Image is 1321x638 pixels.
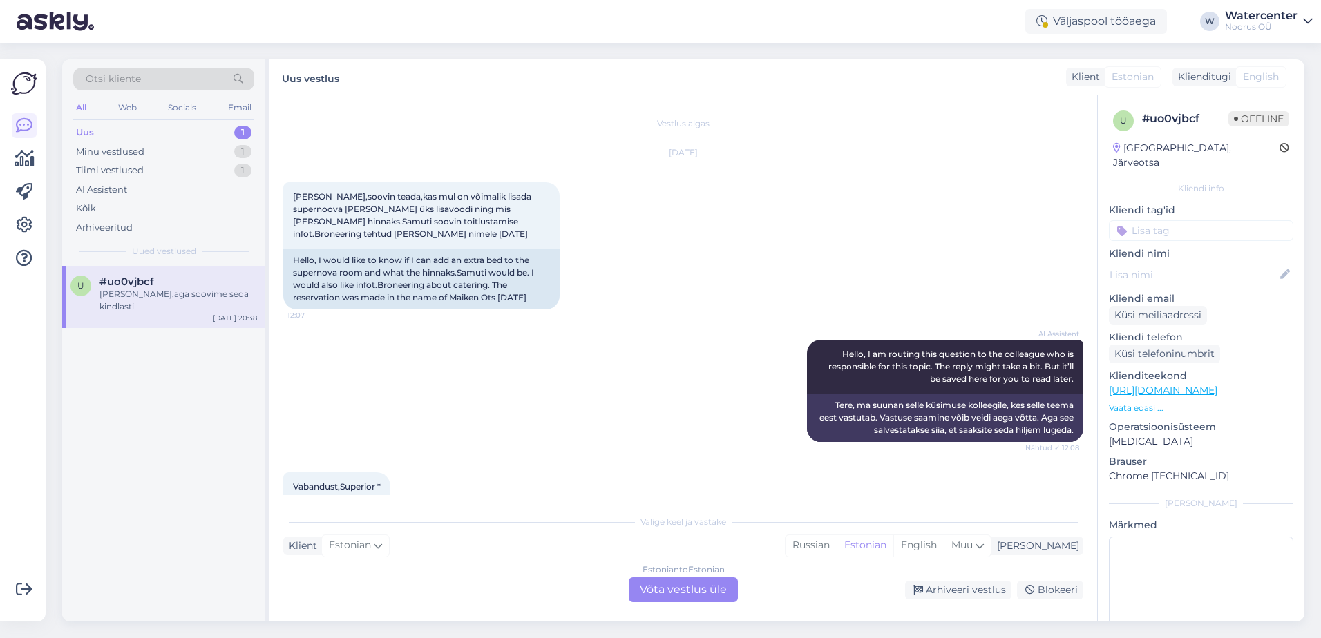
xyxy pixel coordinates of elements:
span: Estonian [1112,70,1154,84]
div: Socials [165,99,199,117]
div: W [1200,12,1219,31]
p: Operatsioonisüsteem [1109,420,1293,434]
div: [PERSON_NAME] [991,539,1079,553]
span: u [1120,115,1127,126]
div: [PERSON_NAME],aga soovime seda kindlasti [99,288,257,313]
span: Hello, I am routing this question to the colleague who is responsible for this topic. The reply m... [828,349,1076,384]
div: Tere, ma suunan selle küsimuse kolleegile, kes selle teema eest vastutab. Vastuse saamine võib ve... [807,394,1083,442]
p: Vaata edasi ... [1109,402,1293,414]
div: All [73,99,89,117]
p: Kliendi telefon [1109,330,1293,345]
span: Muu [951,539,973,551]
div: Arhiveeritud [76,221,133,235]
p: Kliendi email [1109,291,1293,306]
div: Russian [786,535,837,556]
div: Watercenter [1225,10,1298,21]
div: Web [115,99,140,117]
span: u [77,280,84,291]
input: Lisa tag [1109,220,1293,241]
div: Noorus OÜ [1225,21,1298,32]
span: Nähtud ✓ 12:08 [1025,443,1079,453]
span: Vabandust,Superior * [293,481,381,492]
p: Kliendi nimi [1109,246,1293,261]
div: 1 [234,164,251,177]
div: Estonian [837,535,893,556]
div: Klient [1066,70,1100,84]
input: Lisa nimi [1110,267,1277,282]
p: Klienditeekond [1109,369,1293,383]
a: WatercenterNoorus OÜ [1225,10,1313,32]
div: Klient [283,539,317,553]
div: Valige keel ja vastake [283,516,1083,528]
span: Uued vestlused [132,245,196,258]
span: [PERSON_NAME],soovin teada,kas mul on võimalik lisada supernoova [PERSON_NAME] üks lisavoodi ning... [293,191,533,239]
div: Hello, I would like to know if I can add an extra bed to the supernova room and what the hinnaks.... [283,249,560,309]
div: [DATE] [283,146,1083,159]
div: AI Assistent [76,183,127,197]
div: Arhiveeri vestlus [905,581,1011,599]
p: [MEDICAL_DATA] [1109,434,1293,449]
div: 1 [234,145,251,159]
div: Kõik [76,202,96,215]
div: Email [225,99,254,117]
div: Minu vestlused [76,145,144,159]
span: Otsi kliente [86,72,141,86]
span: 12:07 [287,310,339,320]
p: Kliendi tag'id [1109,203,1293,217]
span: #uo0vjbcf [99,275,154,288]
div: Tiimi vestlused [76,164,144,177]
span: AI Assistent [1027,329,1079,339]
div: 1 [234,126,251,139]
p: Chrome [TECHNICAL_ID] [1109,469,1293,483]
div: Uus [76,126,94,139]
div: English [893,535,944,556]
div: Estonian to Estonian [643,563,725,576]
div: Küsi meiliaadressi [1109,306,1207,325]
p: Brauser [1109,454,1293,469]
div: Klienditugi [1172,70,1231,84]
label: Uus vestlus [282,68,339,86]
img: Askly Logo [11,70,37,97]
div: Võta vestlus üle [629,577,738,602]
span: English [1243,70,1279,84]
span: Offline [1228,111,1289,126]
div: Väljaspool tööaega [1025,9,1167,34]
div: [GEOGRAPHIC_DATA], Järveotsa [1113,141,1280,170]
a: [URL][DOMAIN_NAME] [1109,384,1217,396]
div: Blokeeri [1017,581,1083,599]
div: Kliendi info [1109,182,1293,195]
div: [PERSON_NAME] [1109,497,1293,510]
div: Vestlus algas [283,117,1083,130]
div: [DATE] 20:38 [213,313,257,323]
div: Küsi telefoninumbrit [1109,345,1220,363]
div: # uo0vjbcf [1142,110,1228,127]
p: Märkmed [1109,518,1293,532]
span: Estonian [329,538,371,553]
